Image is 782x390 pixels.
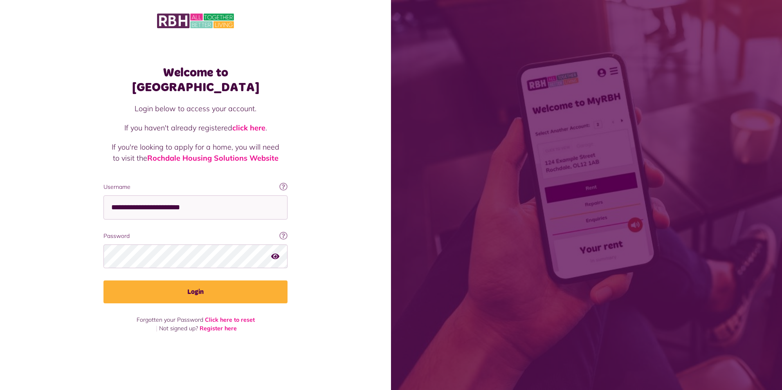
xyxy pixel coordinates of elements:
[137,316,203,323] span: Forgotten your Password
[112,103,279,114] p: Login below to access your account.
[147,153,279,163] a: Rochdale Housing Solutions Website
[157,12,234,29] img: MyRBH
[205,316,255,323] a: Click here to reset
[103,232,288,240] label: Password
[200,325,237,332] a: Register here
[103,280,288,303] button: Login
[103,183,288,191] label: Username
[112,141,279,164] p: If you're looking to apply for a home, you will need to visit the
[159,325,198,332] span: Not signed up?
[103,65,288,95] h1: Welcome to [GEOGRAPHIC_DATA]
[112,122,279,133] p: If you haven't already registered .
[232,123,265,132] a: click here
